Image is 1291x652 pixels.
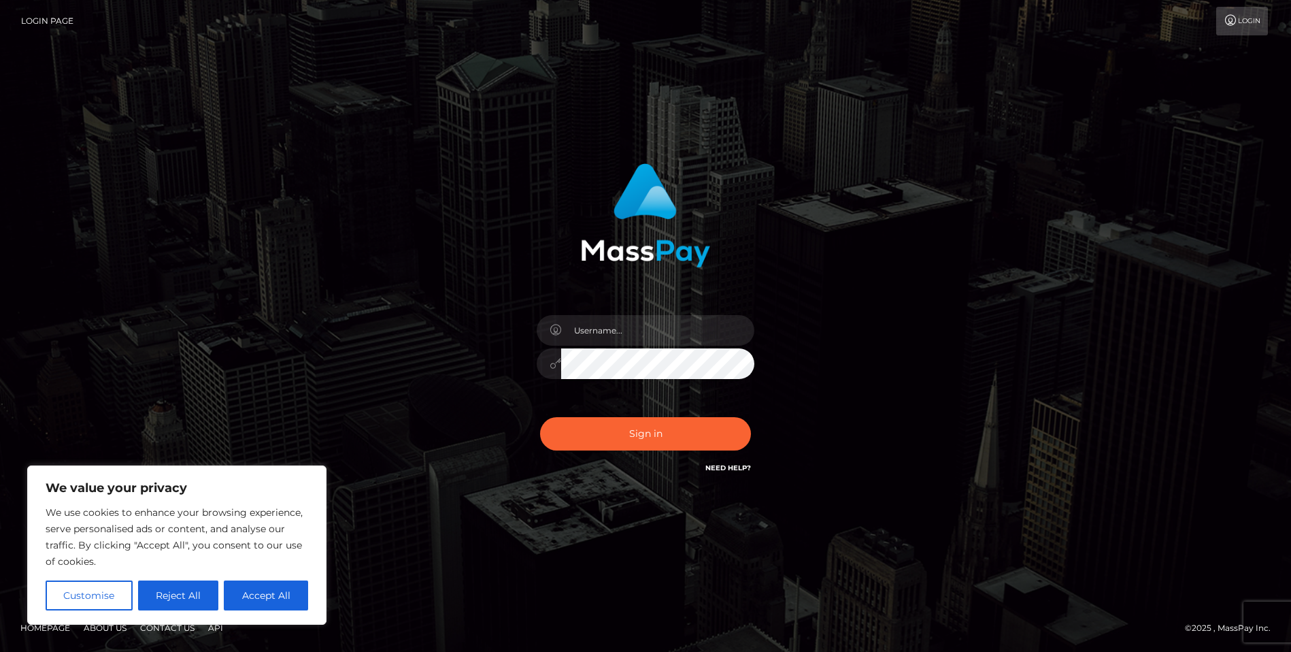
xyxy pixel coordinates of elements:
[46,504,308,570] p: We use cookies to enhance your browsing experience, serve personalised ads or content, and analys...
[135,617,200,638] a: Contact Us
[540,417,751,451] button: Sign in
[46,581,133,610] button: Customise
[15,617,76,638] a: Homepage
[561,315,754,346] input: Username...
[138,581,219,610] button: Reject All
[78,617,132,638] a: About Us
[203,617,229,638] a: API
[1216,7,1268,35] a: Login
[581,163,710,267] img: MassPay Login
[705,463,751,472] a: Need Help?
[224,581,308,610] button: Accept All
[27,466,326,625] div: We value your privacy
[21,7,73,35] a: Login Page
[1185,621,1281,636] div: © 2025 , MassPay Inc.
[46,480,308,496] p: We value your privacy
